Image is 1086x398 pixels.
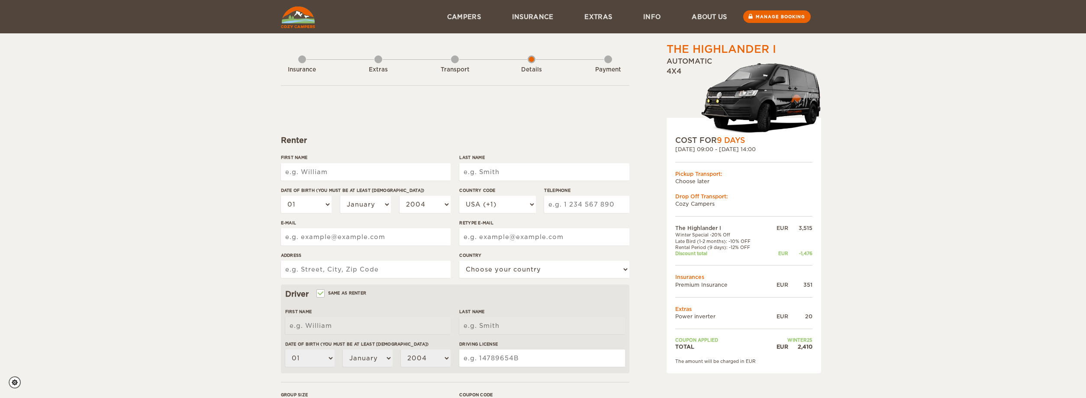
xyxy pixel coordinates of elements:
[675,305,812,313] td: Extras
[508,66,555,74] div: Details
[459,252,629,259] label: Country
[285,341,451,347] label: Date of birth (You must be at least [DEMOGRAPHIC_DATA])
[317,291,323,297] input: Same as renter
[768,281,788,288] div: EUR
[281,163,451,181] input: e.g. William
[459,228,629,246] input: e.g. example@example.com
[788,343,812,350] div: 2,410
[768,337,812,343] td: WINTER25
[354,66,402,74] div: Extras
[281,252,451,259] label: Address
[278,66,326,74] div: Insurance
[788,281,812,288] div: 351
[675,224,768,232] td: The Highlander I
[768,250,788,256] div: EUR
[459,308,625,315] label: Last Name
[317,289,367,297] label: Same as renter
[675,244,768,250] td: Rental Period (9 days): -12% OFF
[701,59,821,135] img: stor-stuttur-old-new-5.png
[281,220,451,226] label: E-mail
[281,135,629,146] div: Renter
[717,136,745,145] span: 9 Days
[788,250,812,256] div: -1,476
[584,66,632,74] div: Payment
[281,228,451,246] input: e.g. example@example.com
[675,135,812,146] div: COST FOR
[544,196,629,213] input: e.g. 1 234 567 890
[675,273,812,281] td: Insurances
[281,261,451,278] input: e.g. Street, City, Zip Code
[675,358,812,364] div: The amount will be charged in EUR
[281,392,451,398] label: Group size
[459,349,625,367] input: e.g. 14789654B
[675,238,768,244] td: Late Bird (1-2 months): -10% OFF
[675,170,812,178] div: Pickup Transport:
[281,187,451,194] label: Date of birth (You must be at least [DEMOGRAPHIC_DATA])
[459,317,625,334] input: e.g. Smith
[667,42,776,57] div: The Highlander I
[431,66,479,74] div: Transport
[459,341,625,347] label: Driving License
[459,154,629,161] label: Last Name
[675,178,812,185] td: Choose later
[675,343,768,350] td: TOTAL
[788,313,812,320] div: 20
[544,187,629,194] label: Telephone
[675,200,812,207] td: Cozy Campers
[743,10,811,23] a: Manage booking
[675,281,768,288] td: Premium Insurance
[675,232,768,238] td: Winter Special -20% Off
[675,146,812,153] div: [DATE] 09:00 - [DATE] 14:00
[281,154,451,161] label: First Name
[675,193,812,200] div: Drop Off Transport:
[675,250,768,256] td: Discount total
[285,317,451,334] input: e.g. William
[768,343,788,350] div: EUR
[281,6,315,28] img: Cozy Campers
[459,163,629,181] input: e.g. Smith
[459,220,629,226] label: Retype E-mail
[675,337,768,343] td: Coupon applied
[459,392,629,398] label: Coupon code
[768,313,788,320] div: EUR
[667,57,821,135] div: Automatic 4x4
[9,376,26,388] a: Cookie settings
[285,289,625,299] div: Driver
[459,187,535,194] label: Country Code
[788,224,812,232] div: 3,515
[675,313,768,320] td: Power inverter
[768,224,788,232] div: EUR
[285,308,451,315] label: First Name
